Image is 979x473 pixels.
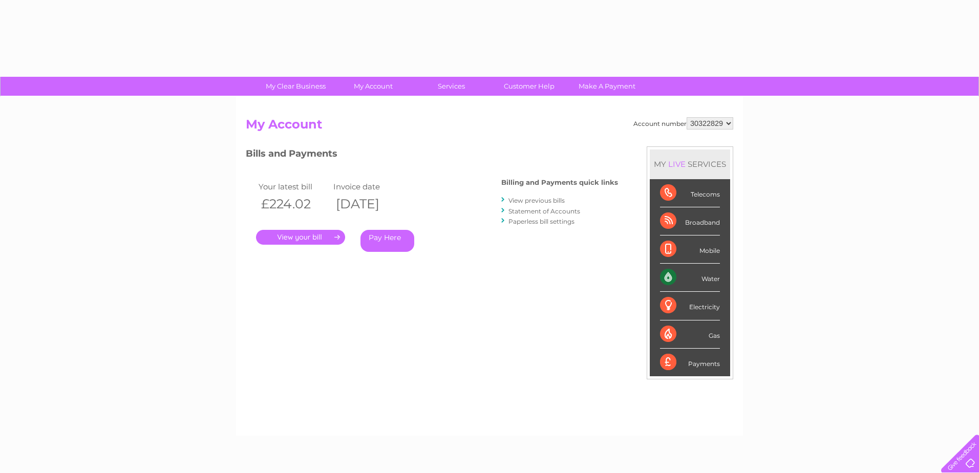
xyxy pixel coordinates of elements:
[508,197,565,204] a: View previous bills
[650,149,730,179] div: MY SERVICES
[256,193,331,214] th: £224.02
[487,77,571,96] a: Customer Help
[256,180,331,193] td: Your latest bill
[256,230,345,245] a: .
[409,77,494,96] a: Services
[660,207,720,235] div: Broadband
[508,207,580,215] a: Statement of Accounts
[331,193,406,214] th: [DATE]
[660,235,720,264] div: Mobile
[660,320,720,349] div: Gas
[660,349,720,376] div: Payments
[246,146,618,164] h3: Bills and Payments
[633,117,733,130] div: Account number
[660,264,720,292] div: Water
[660,292,720,320] div: Electricity
[565,77,649,96] a: Make A Payment
[331,77,416,96] a: My Account
[660,179,720,207] div: Telecoms
[253,77,338,96] a: My Clear Business
[508,218,574,225] a: Paperless bill settings
[331,180,406,193] td: Invoice date
[360,230,414,252] a: Pay Here
[501,179,618,186] h4: Billing and Payments quick links
[666,159,688,169] div: LIVE
[246,117,733,137] h2: My Account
